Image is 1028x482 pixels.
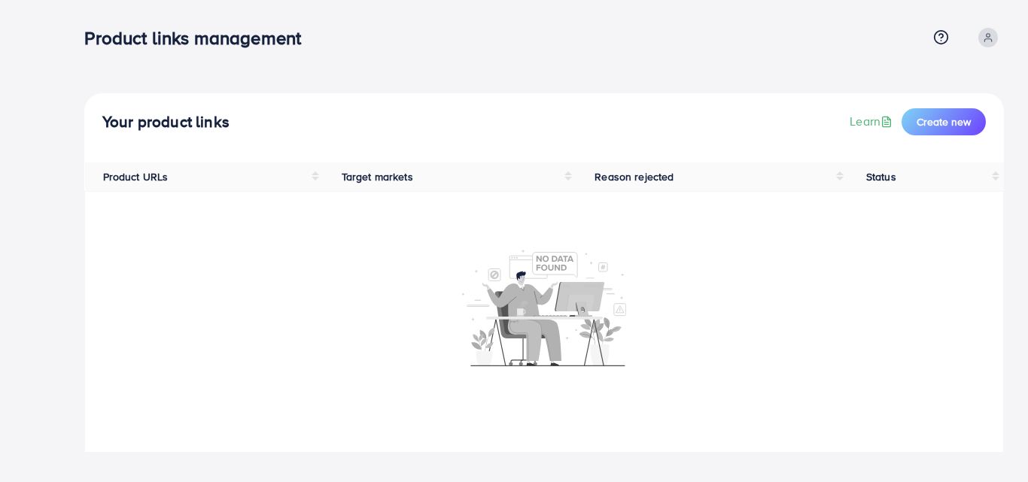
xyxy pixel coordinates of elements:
[103,169,169,184] span: Product URLs
[902,108,986,135] button: Create new
[866,169,896,184] span: Status
[595,169,674,184] span: Reason rejected
[462,248,626,366] img: No account
[850,113,896,130] a: Learn
[84,27,313,49] h3: Product links management
[102,113,230,132] h4: Your product links
[342,169,413,184] span: Target markets
[917,114,971,129] span: Create new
